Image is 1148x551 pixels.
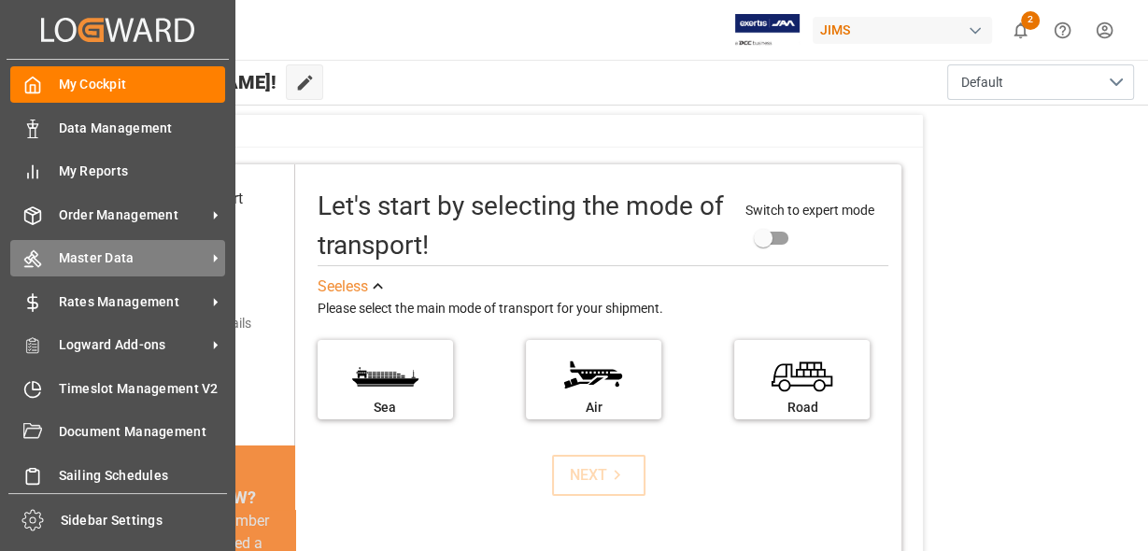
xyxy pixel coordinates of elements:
[135,314,251,333] div: Add shipping details
[59,248,206,268] span: Master Data
[10,109,225,146] a: Data Management
[744,398,860,417] div: Road
[327,398,444,417] div: Sea
[318,275,368,298] div: See less
[552,455,645,496] button: NEXT
[318,298,889,320] div: Please select the main mode of transport for your shipment.
[813,12,999,48] button: JIMS
[745,203,874,218] span: Switch to expert mode
[735,14,800,47] img: Exertis%20JAM%20-%20Email%20Logo.jpg_1722504956.jpg
[535,398,652,417] div: Air
[59,119,226,138] span: Data Management
[947,64,1134,100] button: open menu
[59,466,226,486] span: Sailing Schedules
[61,511,228,530] span: Sidebar Settings
[59,335,206,355] span: Logward Add-ons
[59,162,226,181] span: My Reports
[318,187,728,265] div: Let's start by selecting the mode of transport!
[1021,11,1040,30] span: 2
[59,422,226,442] span: Document Management
[59,292,206,312] span: Rates Management
[813,17,992,44] div: JIMS
[59,205,206,225] span: Order Management
[961,73,1003,92] span: Default
[10,66,225,103] a: My Cockpit
[10,370,225,406] a: Timeslot Management V2
[570,464,627,487] div: NEXT
[59,75,226,94] span: My Cockpit
[1042,9,1084,51] button: Help Center
[10,153,225,190] a: My Reports
[59,379,226,399] span: Timeslot Management V2
[10,414,225,450] a: Document Management
[10,457,225,493] a: Sailing Schedules
[999,9,1042,51] button: show 2 new notifications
